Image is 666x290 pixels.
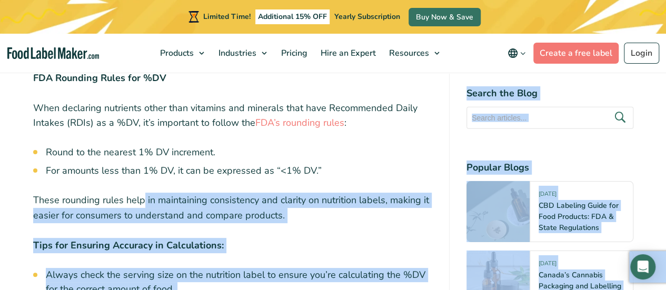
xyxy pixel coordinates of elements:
[275,34,312,73] a: Pricing
[539,201,619,233] a: CBD Labeling Guide for Food Products: FDA & State Regulations
[203,12,251,22] span: Limited Time!
[255,116,344,129] a: FDA’s rounding rules
[383,34,445,73] a: Resources
[212,34,272,73] a: Industries
[17,17,25,25] img: logo_orange.svg
[466,107,633,129] input: Search articles...
[334,12,400,22] span: Yearly Subscription
[314,34,380,73] a: Hire an Expert
[29,17,52,25] div: v 4.0.25
[255,9,330,24] span: Additional 15% OFF
[157,47,195,59] span: Products
[533,43,619,64] a: Create a free label
[630,254,655,279] div: Open Intercom Messenger
[317,47,377,59] span: Hire an Expert
[215,47,257,59] span: Industries
[105,61,113,69] img: tab_keywords_by_traffic_grey.svg
[278,47,309,59] span: Pricing
[539,190,556,202] span: [DATE]
[33,239,224,252] strong: Tips for Ensuring Accuracy in Calculations:
[40,62,94,69] div: Domain Overview
[466,161,633,175] h4: Popular Blogs
[409,8,481,26] a: Buy Now & Save
[33,101,432,131] p: When declaring nutrients other than vitamins and minerals that have Recommended Daily Intakes (RD...
[539,259,556,272] span: [DATE]
[27,27,116,36] div: Domain: [DOMAIN_NAME]
[116,62,177,69] div: Keywords by Traffic
[466,86,633,101] h4: Search the Blog
[17,27,25,36] img: website_grey.svg
[33,72,166,84] strong: FDA Rounding Rules for %DV
[624,43,659,64] a: Login
[28,61,37,69] img: tab_domain_overview_orange.svg
[154,34,210,73] a: Products
[33,193,432,223] p: These rounding rules help in maintaining consistency and clarity on nutrition labels, making it e...
[386,47,430,59] span: Resources
[46,145,432,159] li: Round to the nearest 1% DV increment.
[46,164,432,178] li: For amounts less than 1% DV, it can be expressed as “<1% DV.”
